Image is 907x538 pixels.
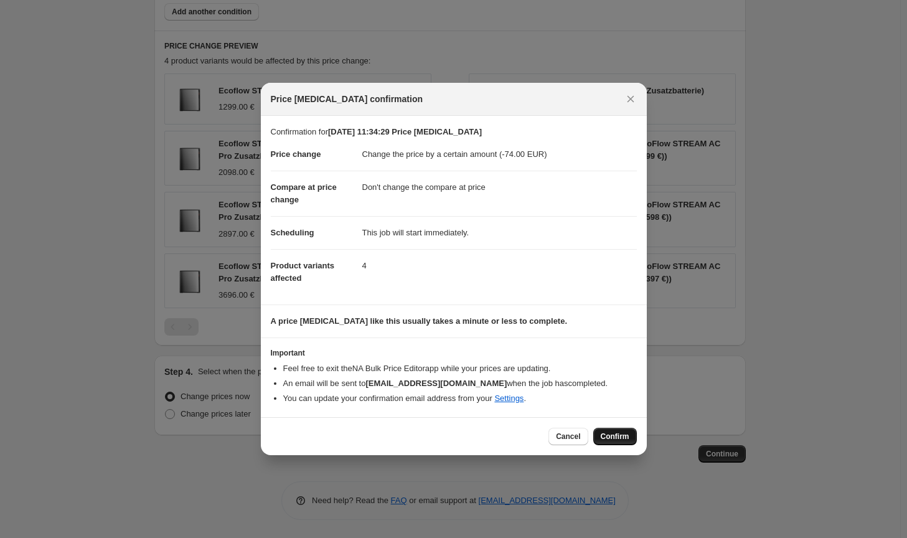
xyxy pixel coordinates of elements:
[362,249,637,282] dd: 4
[271,316,568,326] b: A price [MEDICAL_DATA] like this usually takes a minute or less to complete.
[365,379,507,388] b: [EMAIL_ADDRESS][DOMAIN_NAME]
[283,377,637,390] li: An email will be sent to when the job has completed .
[362,216,637,249] dd: This job will start immediately.
[271,149,321,159] span: Price change
[271,228,314,237] span: Scheduling
[283,362,637,375] li: Feel free to exit the NA Bulk Price Editor app while your prices are updating.
[271,93,423,105] span: Price [MEDICAL_DATA] confirmation
[494,394,524,403] a: Settings
[362,138,637,171] dd: Change the price by a certain amount (-74.00 EUR)
[271,348,637,358] h3: Important
[283,392,637,405] li: You can update your confirmation email address from your .
[271,261,335,283] span: Product variants affected
[601,432,629,441] span: Confirm
[593,428,637,445] button: Confirm
[556,432,580,441] span: Cancel
[362,171,637,204] dd: Don't change the compare at price
[271,126,637,138] p: Confirmation for
[548,428,588,445] button: Cancel
[328,127,482,136] b: [DATE] 11:34:29 Price [MEDICAL_DATA]
[271,182,337,204] span: Compare at price change
[622,90,639,108] button: Close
